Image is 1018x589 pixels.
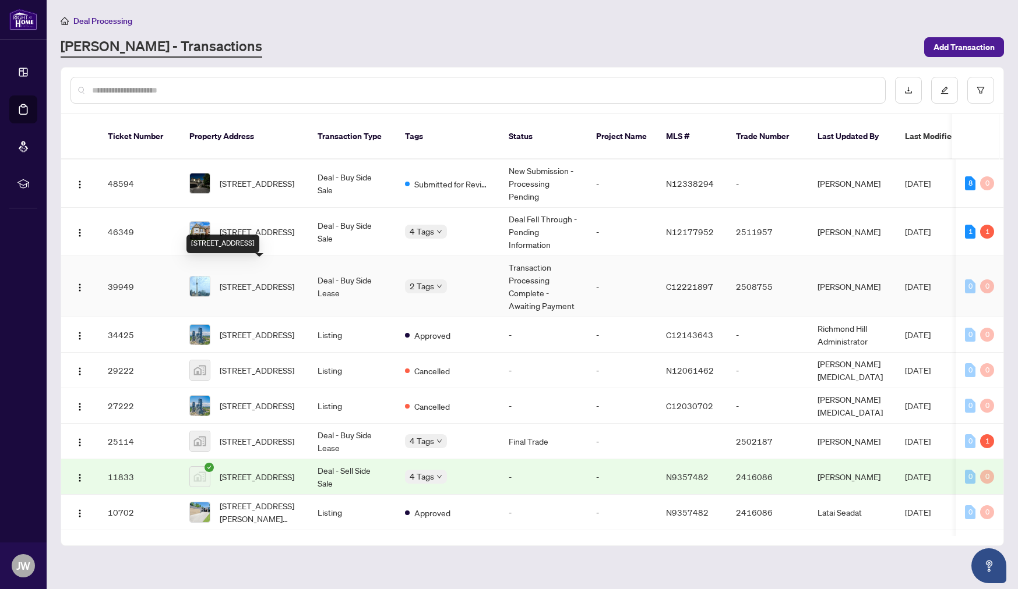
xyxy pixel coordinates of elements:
td: 11833 [98,459,180,495]
td: Listing [308,317,396,353]
span: [STREET_ADDRESS] [220,177,294,190]
div: 0 [980,176,994,190]
td: Listing [308,388,396,424]
span: [DATE] [905,507,931,517]
td: 2508755 [727,256,808,317]
span: download [904,86,913,94]
span: N12061462 [666,365,714,375]
td: - [587,159,657,208]
span: [DATE] [905,281,931,292]
img: thumbnail-img [190,431,210,451]
div: 0 [965,505,975,519]
img: thumbnail-img [190,325,210,345]
span: [STREET_ADDRESS] [220,364,294,377]
th: Project Name [587,114,657,159]
td: - [499,317,587,353]
td: 34425 [98,317,180,353]
th: Last Updated By [808,114,896,159]
td: - [587,459,657,495]
td: New Submission - Processing Pending [499,159,587,208]
span: 4 Tags [410,434,434,448]
span: Approved [414,506,450,519]
td: - [727,159,808,208]
button: Logo [71,361,89,379]
span: [STREET_ADDRESS] [220,470,294,483]
button: download [895,77,922,104]
span: [DATE] [905,329,931,340]
td: - [587,256,657,317]
td: Deal Fell Through - Pending Information [499,208,587,256]
td: 46349 [98,208,180,256]
img: Logo [75,228,84,237]
button: Logo [71,277,89,296]
span: home [61,17,69,25]
td: 29222 [98,353,180,388]
div: 0 [980,505,994,519]
td: [PERSON_NAME][MEDICAL_DATA] [808,353,896,388]
th: MLS # [657,114,727,159]
button: Logo [71,396,89,415]
td: Transaction Processing Complete - Awaiting Payment [499,256,587,317]
span: N9357482 [666,471,709,482]
button: Open asap [971,548,1006,583]
td: 48594 [98,159,180,208]
span: [STREET_ADDRESS] [220,280,294,293]
td: - [587,317,657,353]
span: [STREET_ADDRESS] [220,435,294,448]
td: 2502187 [727,424,808,459]
img: logo [9,9,37,30]
span: Last Modified Date [905,130,976,143]
td: [PERSON_NAME] [808,208,896,256]
div: 0 [965,328,975,342]
img: thumbnail-img [190,396,210,416]
button: Logo [71,222,89,241]
td: [PERSON_NAME] [808,459,896,495]
td: - [587,353,657,388]
span: down [436,229,442,235]
div: 0 [965,399,975,413]
td: 39949 [98,256,180,317]
button: Logo [71,467,89,486]
span: JW [16,558,30,574]
img: Logo [75,331,84,340]
td: - [587,388,657,424]
th: Trade Number [727,114,808,159]
div: 0 [965,434,975,448]
td: Latai Seadat [808,495,896,530]
button: Logo [71,325,89,344]
span: [DATE] [905,365,931,375]
td: 10702 [98,495,180,530]
span: [STREET_ADDRESS][PERSON_NAME][PERSON_NAME] [220,499,299,525]
span: Submitted for Review [414,178,490,190]
td: Listing [308,495,396,530]
td: - [727,353,808,388]
div: [STREET_ADDRESS] [186,235,259,253]
span: Deal Processing [73,16,132,26]
span: N12177952 [666,226,714,237]
img: thumbnail-img [190,360,210,380]
th: Status [499,114,587,159]
td: [PERSON_NAME] [808,256,896,317]
img: Logo [75,509,84,518]
td: - [727,317,808,353]
div: 0 [980,328,994,342]
button: filter [967,77,994,104]
th: Last Modified Date [896,114,1001,159]
td: Deal - Buy Side Sale [308,159,396,208]
img: Logo [75,367,84,376]
td: [PERSON_NAME][MEDICAL_DATA] [808,388,896,424]
span: Cancelled [414,400,450,413]
span: C12221897 [666,281,713,292]
td: [PERSON_NAME] [808,424,896,459]
span: down [436,474,442,480]
div: 0 [980,399,994,413]
td: - [587,495,657,530]
td: 25114 [98,424,180,459]
a: [PERSON_NAME] - Transactions [61,37,262,58]
td: 2511957 [727,208,808,256]
span: down [436,438,442,444]
span: C12030702 [666,400,713,411]
div: 1 [965,225,975,239]
div: 0 [965,279,975,293]
img: thumbnail-img [190,467,210,487]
